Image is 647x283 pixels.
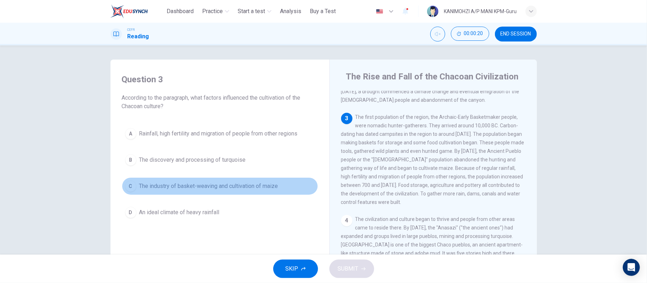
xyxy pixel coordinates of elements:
img: en [375,9,384,14]
button: Buy a Test [307,5,339,18]
span: 00:00:20 [464,31,483,37]
div: C [125,181,136,192]
span: SKIP [286,264,298,274]
span: Analysis [280,7,301,16]
span: The industry of basket-weaving and cultivation of maize [139,182,278,190]
button: DAn ideal climate of heavy rainfall [122,204,318,221]
button: CThe industry of basket-weaving and cultivation of maize [122,177,318,195]
div: 4 [341,215,352,226]
div: D [125,207,136,218]
span: Start a test [238,7,265,16]
button: Analysis [277,5,304,18]
a: ELTC logo [110,4,164,18]
div: KANIMOHZI A/P MANI KPM-Guru [444,7,517,16]
button: SKIP [273,260,318,278]
h4: Question 3 [122,74,318,85]
div: Unmute [430,27,445,41]
button: ARainfall, high fertility and migration of people from other regions [122,125,318,143]
div: Hide [451,27,489,41]
span: Buy a Test [310,7,336,16]
h1: Reading [128,32,149,41]
span: According to the paragraph, what factors influenced the cultivation of the Chacoan culture? [122,94,318,111]
button: Practice [199,5,232,18]
button: 00:00:20 [451,27,489,41]
div: 3 [341,113,352,124]
span: An ideal climate of heavy rainfall [139,208,220,217]
button: END SESSION [495,27,537,41]
img: Profile picture [427,6,438,17]
span: Dashboard [167,7,194,16]
button: Dashboard [164,5,196,18]
span: Practice [202,7,223,16]
span: The first population of the region, the Archaic-Early Basketmaker people, were nomadic hunter-gat... [341,114,524,205]
span: The discovery and processing of turquoise [139,156,246,164]
div: Open Intercom Messenger [623,259,640,276]
button: Start a test [235,5,274,18]
span: Rainfall, high fertility and migration of people from other regions [139,129,298,138]
span: END SESSION [501,31,531,37]
button: BThe discovery and processing of turquoise [122,151,318,169]
img: ELTC logo [110,4,148,18]
span: CEFR [128,27,135,32]
div: B [125,154,136,166]
div: A [125,128,136,139]
h4: The Rise and Fall of the Chacoan Civilization [346,71,519,82]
